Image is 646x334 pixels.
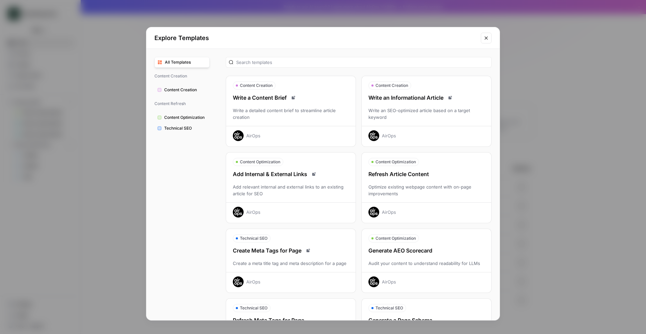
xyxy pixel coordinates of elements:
div: Refresh Article Content [362,170,491,178]
button: Content CreationWrite an Informational ArticleRead docsWrite an SEO-optimized article based on a ... [361,76,492,147]
div: Optimize existing webpage content with on-page improvements [362,183,491,197]
button: Technical SEOCreate Meta Tags for PageRead docsCreate a meta title tag and meta description for a... [226,229,356,293]
div: AirOps [246,132,260,139]
button: Content Optimization [154,112,210,123]
div: Generate a Page Schema [362,316,491,324]
span: Content Creation [375,82,408,89]
span: Technical SEO [240,235,267,241]
span: Content Optimization [375,235,416,241]
a: Read docs [310,170,318,178]
div: Audit your content to understand readability for LLMs [362,260,491,267]
a: Read docs [289,94,297,102]
div: AirOps [246,209,260,215]
div: Add relevant internal and external links to an existing article for SEO [226,183,356,197]
div: AirOps [382,132,396,139]
button: Content OptimizationAdd Internal & External LinksRead docsAdd relevant internal and external link... [226,152,356,223]
h2: Explore Templates [154,33,477,43]
button: Content CreationWrite a Content BriefRead docsWrite a detailed content brief to streamline articl... [226,76,356,147]
button: Content OptimizationRefresh Article ContentOptimize existing webpage content with on-page improve... [361,152,492,223]
span: Content Optimization [375,159,416,165]
input: Search templates [236,59,489,66]
div: Create Meta Tags for Page [226,246,356,255]
span: Technical SEO [240,305,267,311]
div: Refresh Meta Tags for Page [226,316,356,324]
button: Content OptimizationGenerate AEO ScorecardAudit your content to understand readability for LLMsAi... [361,229,492,293]
span: Content Creation [164,87,207,93]
button: Content Creation [154,85,210,95]
div: Create a meta title tag and meta description for a page [226,260,356,267]
span: All Templates [165,59,207,65]
span: Technical SEO [164,125,207,131]
div: Write an SEO-optimized article based on a target keyword [362,107,491,121]
a: Read docs [304,246,312,255]
div: AirOps [246,278,260,285]
button: All Templates [154,57,210,68]
span: Content Creation [154,70,210,82]
button: Technical SEO [154,123,210,134]
a: Read docs [446,94,454,102]
span: Content Optimization [164,114,207,121]
div: Write a Content Brief [226,94,356,102]
div: Generate AEO Scorecard [362,246,491,255]
div: AirOps [382,209,396,215]
div: Add Internal & External Links [226,170,356,178]
div: AirOps [382,278,396,285]
div: Write a detailed content brief to streamline article creation [226,107,356,121]
button: Close modal [481,33,492,43]
div: Write an Informational Article [362,94,491,102]
span: Content Creation [240,82,273,89]
span: Technical SEO [375,305,403,311]
span: Content Refresh [154,98,210,109]
span: Content Optimization [240,159,280,165]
